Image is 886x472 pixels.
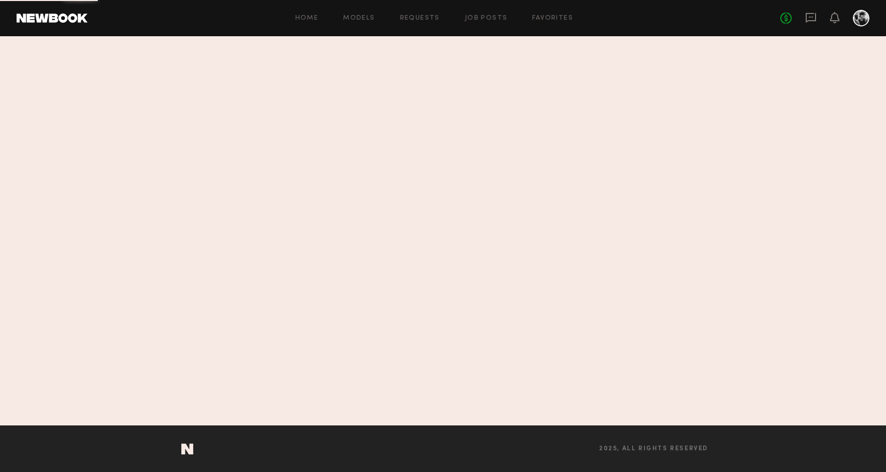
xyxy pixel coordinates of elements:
[295,15,319,22] a: Home
[400,15,440,22] a: Requests
[599,446,708,452] span: 2025, all rights reserved
[532,15,573,22] a: Favorites
[343,15,375,22] a: Models
[465,15,508,22] a: Job Posts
